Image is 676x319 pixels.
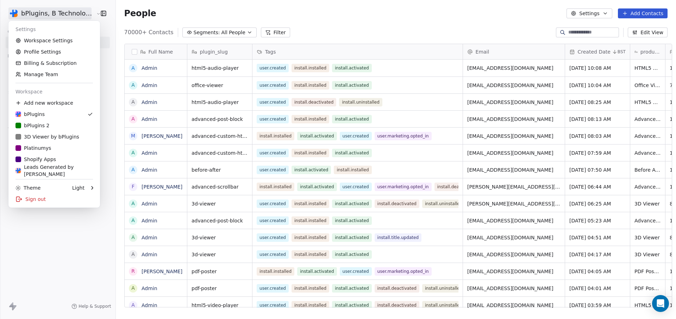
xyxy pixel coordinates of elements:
[15,111,21,117] img: 4d237dd582c592203a1709821b9385ec515ed88537bc98dff7510fb7378bd483%20(2).png
[11,57,97,69] a: Billing & Subscription
[11,24,97,35] div: Settings
[11,86,97,97] div: Workspace
[11,69,97,80] a: Manage Team
[15,168,21,173] img: 4d237dd582c592203a1709821b9385ec515ed88537bc98dff7510fb7378bd483%20(2).png
[11,97,97,109] div: Add new workspace
[15,164,93,178] div: Leads Generated by [PERSON_NAME]
[15,122,49,129] div: bPlugins 2
[72,184,84,191] div: Light
[15,133,79,140] div: 3D Viewer by bPlugins
[15,156,56,163] div: Shopify Apps
[11,194,97,205] div: Sign out
[15,184,40,191] div: Theme
[11,35,97,46] a: Workspace Settings
[11,46,97,57] a: Profile Settings
[15,145,51,152] div: Platinumys
[15,111,45,118] div: bPlugins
